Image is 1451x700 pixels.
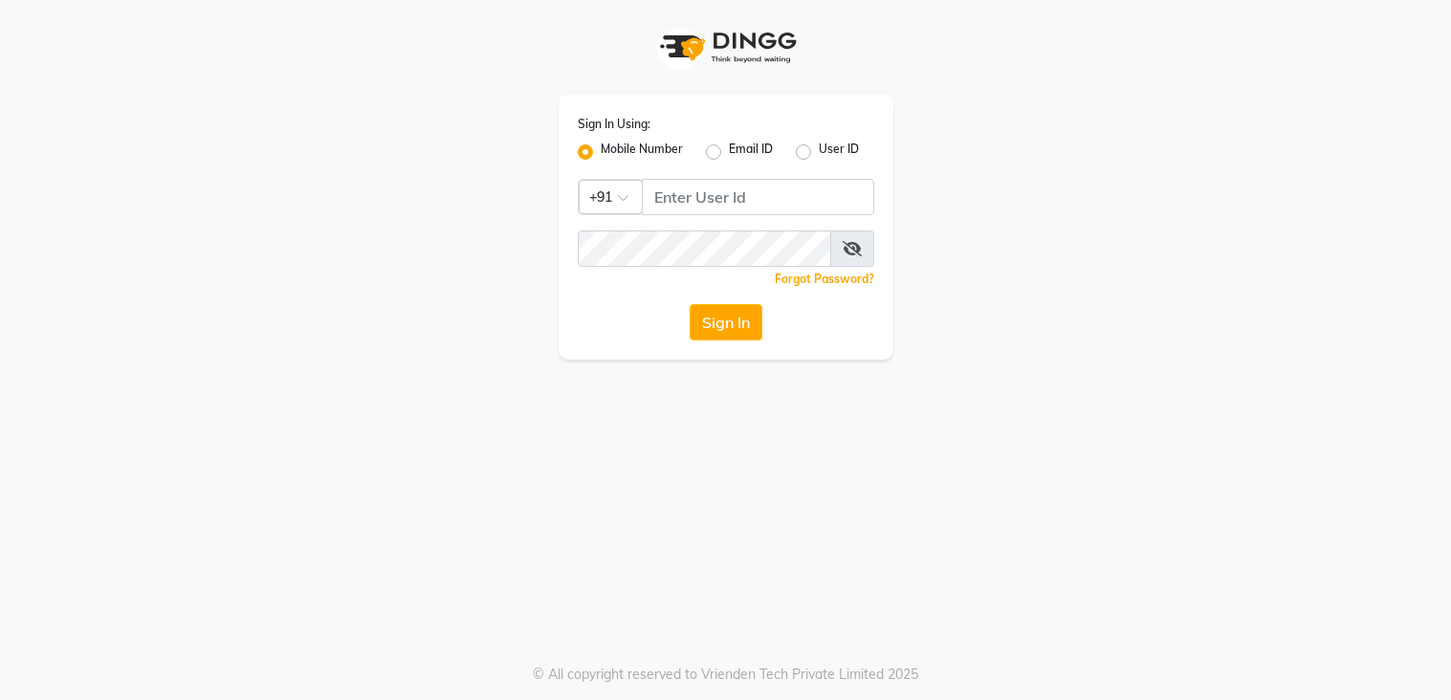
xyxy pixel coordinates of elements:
[578,116,650,133] label: Sign In Using:
[690,304,762,340] button: Sign In
[642,179,874,215] input: Username
[578,230,831,267] input: Username
[775,272,874,286] a: Forgot Password?
[649,19,802,76] img: logo1.svg
[601,141,683,164] label: Mobile Number
[819,141,859,164] label: User ID
[729,141,773,164] label: Email ID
